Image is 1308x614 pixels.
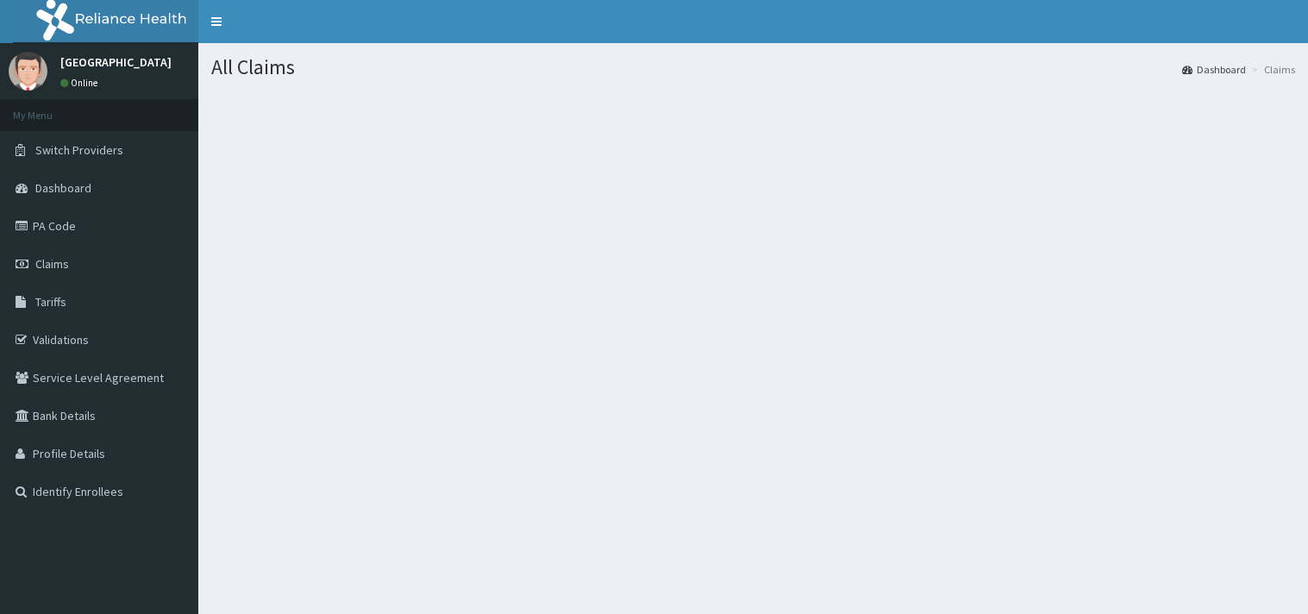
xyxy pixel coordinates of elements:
[1182,62,1246,77] a: Dashboard
[60,77,102,89] a: Online
[35,256,69,272] span: Claims
[35,294,66,310] span: Tariffs
[60,56,172,68] p: [GEOGRAPHIC_DATA]
[9,52,47,91] img: User Image
[35,180,91,196] span: Dashboard
[1248,62,1295,77] li: Claims
[35,142,123,158] span: Switch Providers
[211,56,1295,78] h1: All Claims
